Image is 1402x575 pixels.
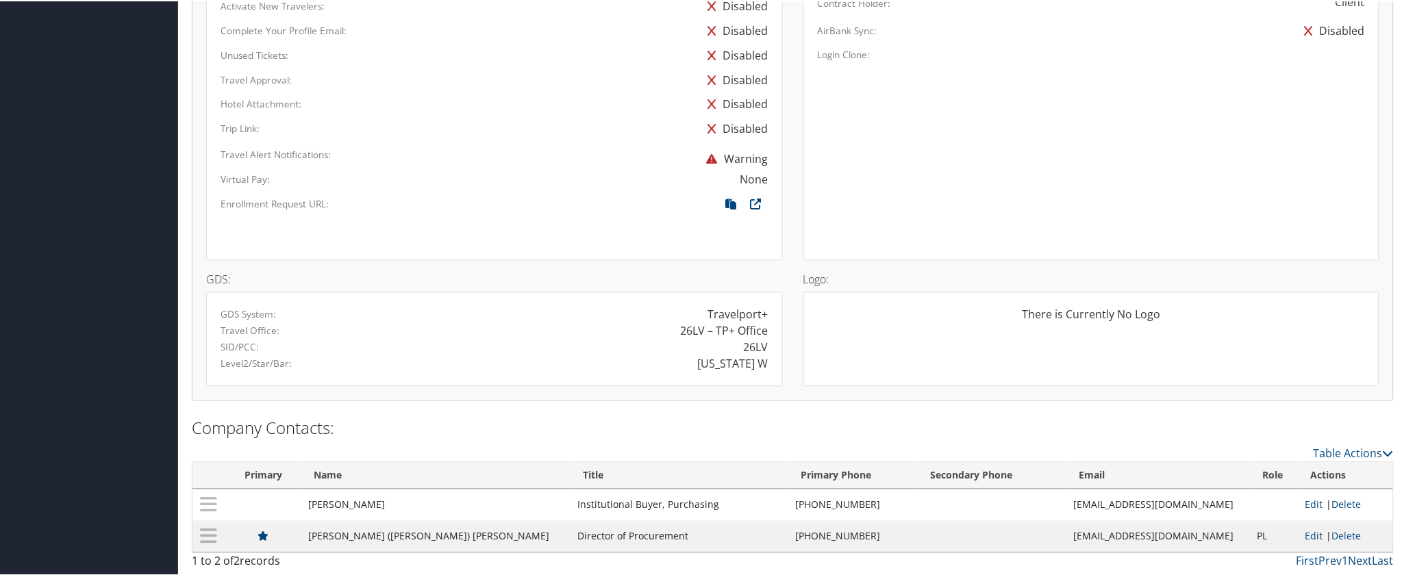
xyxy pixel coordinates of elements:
[302,461,571,488] th: Name
[1066,461,1250,488] th: Email
[221,97,301,110] label: Hotel Attachment:
[701,116,768,140] div: Disabled
[1305,528,1323,541] a: Edit
[1251,520,1299,551] td: PL
[221,172,270,186] label: Virtual Pay:
[221,72,292,86] label: Travel Approval:
[221,196,329,210] label: Enrollment Request URL:
[1299,488,1393,520] td: |
[221,23,347,36] label: Complete Your Profile Email:
[221,47,288,61] label: Unused Tickets:
[1066,520,1250,551] td: [EMAIL_ADDRESS][DOMAIN_NAME]
[700,151,768,166] span: Warning
[744,338,768,355] div: 26LV
[1297,552,1319,567] a: First
[708,305,768,322] div: Travelport+
[701,17,768,42] div: Disabled
[1342,552,1349,567] a: 1
[818,23,877,36] label: AirBank Sync:
[571,520,789,551] td: Director of Procurement
[1299,461,1393,488] th: Actions
[681,322,768,338] div: 26LV – TP+ Office
[571,461,789,488] th: Title
[225,461,302,488] th: Primary
[1299,520,1393,551] td: |
[1349,552,1373,567] a: Next
[1298,17,1365,42] div: Disabled
[1314,445,1394,460] a: Table Actions
[206,273,783,284] h4: GDS:
[192,552,477,575] div: 1 to 2 of records
[803,273,1380,284] h4: Logo:
[1373,552,1394,567] a: Last
[221,121,260,135] label: Trip Link:
[918,461,1067,488] th: Secondary Phone
[1305,497,1323,510] a: Edit
[221,307,276,320] label: GDS System:
[1319,552,1342,567] a: Prev
[192,416,1394,439] h2: Company Contacts:
[221,147,331,161] label: Travel Alert Notifications:
[234,552,240,567] span: 2
[740,170,768,187] div: None
[571,488,789,520] td: Institutional Buyer, Purchasing
[701,66,768,91] div: Disabled
[221,323,279,337] label: Travel Office:
[221,356,292,370] label: Level2/Star/Bar:
[701,42,768,66] div: Disabled
[302,488,571,520] td: [PERSON_NAME]
[1251,461,1299,488] th: Role
[789,520,918,551] td: [PHONE_NUMBER]
[789,488,918,520] td: [PHONE_NUMBER]
[818,305,1366,333] div: There is Currently No Logo
[789,461,918,488] th: Primary Phone
[302,520,571,551] td: [PERSON_NAME] ([PERSON_NAME]) [PERSON_NAME]
[1332,528,1362,541] a: Delete
[698,355,768,371] div: [US_STATE] W
[701,91,768,116] div: Disabled
[818,47,871,60] label: Login Clone:
[1066,488,1250,520] td: [EMAIL_ADDRESS][DOMAIN_NAME]
[1332,497,1362,510] a: Delete
[221,340,259,353] label: SID/PCC:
